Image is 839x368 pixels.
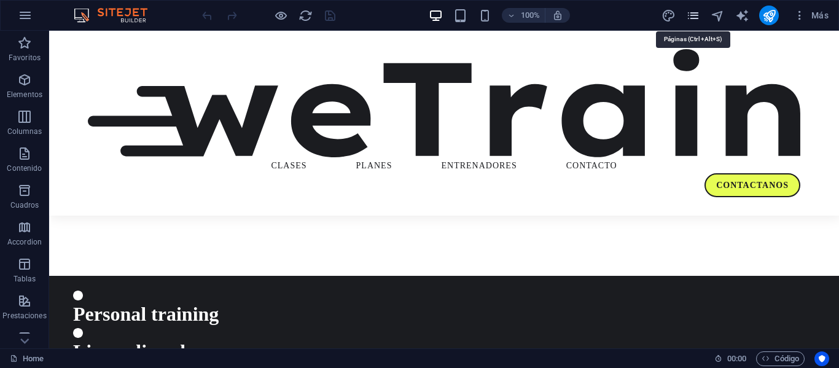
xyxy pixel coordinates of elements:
[552,10,563,21] i: Al redimensionar, ajustar el nivel de zoom automáticamente para ajustarse al dispositivo elegido.
[502,8,545,23] button: 100%
[7,237,42,247] p: Accordion
[7,127,42,136] p: Columnas
[7,163,42,173] p: Contenido
[711,9,725,23] i: Navegador
[756,351,805,366] button: Código
[759,6,779,25] button: publish
[299,9,313,23] i: Volver a cargar página
[762,351,799,366] span: Código
[735,9,749,23] i: AI Writer
[2,311,46,321] p: Prestaciones
[710,8,725,23] button: navigator
[661,9,676,23] i: Diseño (Ctrl+Alt+Y)
[814,351,829,366] button: Usercentrics
[273,8,288,23] button: Haz clic para salir del modo de previsualización y seguir editando
[661,8,676,23] button: design
[7,90,42,100] p: Elementos
[735,8,749,23] button: text_generator
[10,351,44,366] a: Haz clic para cancelar la selección y doble clic para abrir páginas
[789,6,833,25] button: Más
[298,8,313,23] button: reload
[9,53,41,63] p: Favoritos
[14,274,36,284] p: Tablas
[71,8,163,23] img: Editor Logo
[714,351,747,366] h6: Tiempo de la sesión
[10,200,39,210] p: Cuadros
[520,8,540,23] h6: 100%
[794,9,829,22] span: Más
[727,351,746,366] span: 00 00
[736,354,738,363] span: :
[685,8,700,23] button: pages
